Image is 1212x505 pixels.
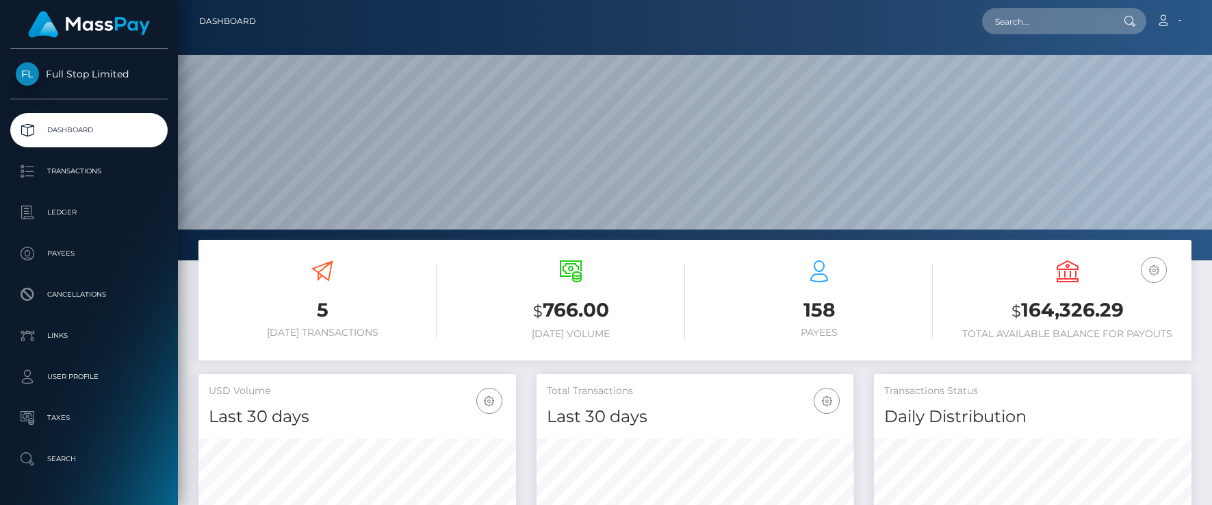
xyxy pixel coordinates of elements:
[16,284,162,305] p: Cancellations
[10,360,168,394] a: User Profile
[10,113,168,147] a: Dashboard
[209,384,506,398] h5: USD Volume
[16,243,162,264] p: Payees
[457,328,685,340] h6: [DATE] Volume
[209,327,437,338] h6: [DATE] Transactions
[884,384,1181,398] h5: Transactions Status
[884,405,1181,429] h4: Daily Distribution
[16,62,39,86] img: Full Stop Limited
[28,11,150,38] img: MassPay Logo
[16,161,162,182] p: Transactions
[10,401,168,435] a: Taxes
[10,236,168,271] a: Payees
[533,301,543,321] small: $
[209,297,437,323] h3: 5
[547,384,844,398] h5: Total Transactions
[16,202,162,223] p: Ledger
[953,297,1181,325] h3: 164,326.29
[199,7,256,36] a: Dashboard
[706,327,933,338] h6: Payees
[547,405,844,429] h4: Last 30 days
[10,278,168,312] a: Cancellations
[10,195,168,230] a: Ledger
[16,408,162,428] p: Taxes
[16,120,162,140] p: Dashboard
[16,367,162,387] p: User Profile
[16,449,162,469] p: Search
[457,297,685,325] h3: 766.00
[1011,301,1021,321] small: $
[982,8,1111,34] input: Search...
[10,68,168,80] span: Full Stop Limited
[10,154,168,188] a: Transactions
[209,405,506,429] h4: Last 30 days
[706,297,933,323] h3: 158
[10,442,168,476] a: Search
[16,325,162,346] p: Links
[10,319,168,353] a: Links
[953,328,1181,340] h6: Total Available Balance for Payouts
